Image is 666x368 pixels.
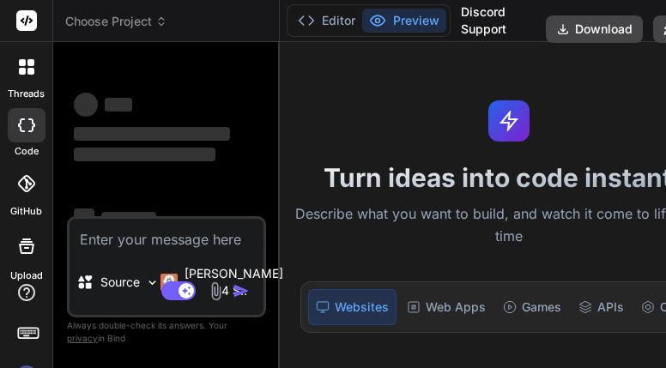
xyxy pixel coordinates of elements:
[101,212,156,226] span: ‌
[308,289,397,325] div: Websites
[67,317,266,347] p: Always double-check its answers. Your in Bind
[145,275,160,290] img: Pick Models
[233,282,250,299] img: icon
[74,93,98,117] span: ‌
[206,281,226,301] img: attachment
[291,9,362,33] button: Editor
[15,144,39,159] label: code
[74,208,94,229] span: ‌
[74,127,230,141] span: ‌
[10,268,43,283] label: Upload
[496,289,568,325] div: Games
[8,87,45,101] label: threads
[546,15,643,43] button: Download
[65,13,167,30] span: Choose Project
[572,289,631,325] div: APIs
[74,148,215,161] span: ‌
[362,9,446,33] button: Preview
[185,265,283,299] p: [PERSON_NAME] 4 S..
[67,333,98,343] span: privacy
[100,274,140,291] p: Source
[105,98,132,112] span: ‌
[160,274,178,291] img: Claude 4 Sonnet
[10,204,42,219] label: GitHub
[400,289,493,325] div: Web Apps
